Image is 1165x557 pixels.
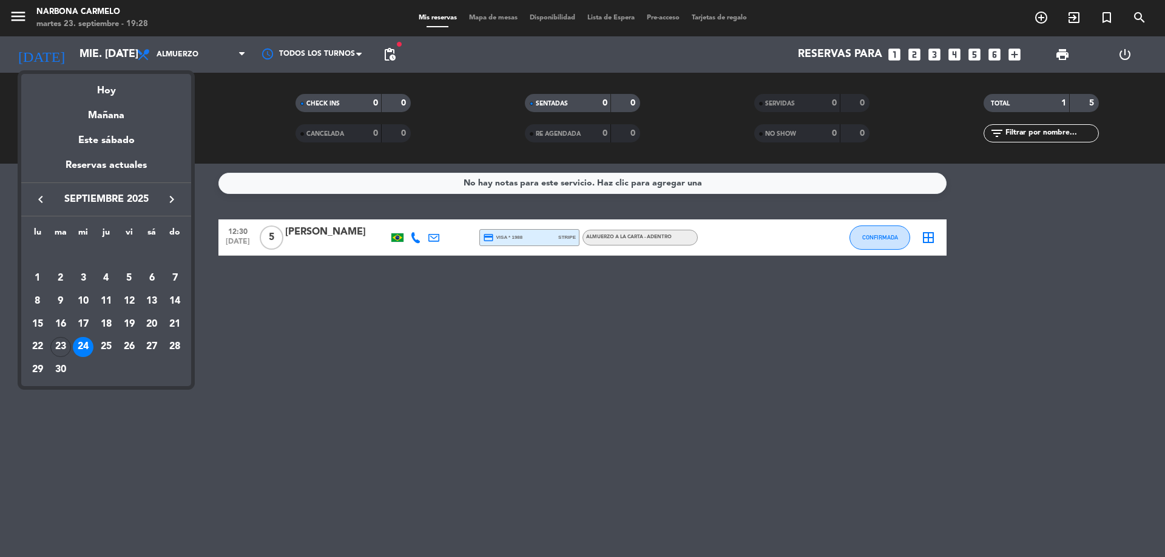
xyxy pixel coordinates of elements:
td: 14 de septiembre de 2025 [163,290,186,313]
div: Reservas actuales [21,158,191,182]
div: 4 [96,268,116,289]
div: Mañana [21,99,191,124]
td: 17 de septiembre de 2025 [72,313,95,336]
td: 7 de septiembre de 2025 [163,267,186,290]
td: 2 de septiembre de 2025 [49,267,72,290]
div: 3 [73,268,93,289]
div: 6 [141,268,162,289]
div: 24 [73,337,93,358]
td: SEP. [26,244,186,267]
div: 27 [141,337,162,358]
div: 12 [119,291,140,312]
div: 7 [164,268,185,289]
div: 20 [141,314,162,335]
th: jueves [95,225,118,244]
div: 18 [96,314,116,335]
td: 8 de septiembre de 2025 [26,290,49,313]
i: keyboard_arrow_left [33,192,48,207]
div: 8 [27,291,48,312]
th: domingo [163,225,186,244]
td: 10 de septiembre de 2025 [72,290,95,313]
div: 25 [96,337,116,358]
th: sábado [141,225,164,244]
div: 21 [164,314,185,335]
td: 16 de septiembre de 2025 [49,313,72,336]
td: 24 de septiembre de 2025 [72,336,95,359]
div: 30 [50,359,71,380]
td: 5 de septiembre de 2025 [118,267,141,290]
td: 4 de septiembre de 2025 [95,267,118,290]
td: 15 de septiembre de 2025 [26,313,49,336]
div: 11 [96,291,116,312]
td: 20 de septiembre de 2025 [141,313,164,336]
td: 22 de septiembre de 2025 [26,336,49,359]
td: 1 de septiembre de 2025 [26,267,49,290]
div: 15 [27,314,48,335]
div: 16 [50,314,71,335]
div: 5 [119,268,140,289]
div: 13 [141,291,162,312]
th: martes [49,225,72,244]
div: 28 [164,337,185,358]
button: keyboard_arrow_right [161,192,183,207]
div: Este sábado [21,124,191,158]
td: 3 de septiembre de 2025 [72,267,95,290]
div: 10 [73,291,93,312]
div: 19 [119,314,140,335]
span: septiembre 2025 [52,192,161,207]
button: keyboard_arrow_left [30,192,52,207]
td: 9 de septiembre de 2025 [49,290,72,313]
div: 23 [50,337,71,358]
td: 28 de septiembre de 2025 [163,336,186,359]
td: 25 de septiembre de 2025 [95,336,118,359]
th: viernes [118,225,141,244]
div: 14 [164,291,185,312]
i: keyboard_arrow_right [164,192,179,207]
td: 13 de septiembre de 2025 [141,290,164,313]
td: 23 de septiembre de 2025 [49,336,72,359]
td: 11 de septiembre de 2025 [95,290,118,313]
th: miércoles [72,225,95,244]
td: 29 de septiembre de 2025 [26,358,49,381]
td: 27 de septiembre de 2025 [141,336,164,359]
td: 18 de septiembre de 2025 [95,313,118,336]
div: Hoy [21,74,191,99]
div: 26 [119,337,140,358]
div: 9 [50,291,71,312]
div: 22 [27,337,48,358]
td: 19 de septiembre de 2025 [118,313,141,336]
td: 30 de septiembre de 2025 [49,358,72,381]
td: 21 de septiembre de 2025 [163,313,186,336]
th: lunes [26,225,49,244]
td: 12 de septiembre de 2025 [118,290,141,313]
div: 1 [27,268,48,289]
td: 6 de septiembre de 2025 [141,267,164,290]
div: 2 [50,268,71,289]
td: 26 de septiembre de 2025 [118,336,141,359]
div: 17 [73,314,93,335]
div: 29 [27,359,48,380]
